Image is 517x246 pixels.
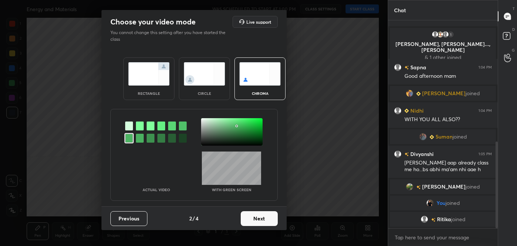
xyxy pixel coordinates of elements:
h6: Sapna [409,63,426,71]
span: joined [453,134,467,140]
div: 1:04 PM [478,65,492,70]
img: 6bf88ee675354f0ea61b4305e64abb13.jpg [426,199,434,207]
button: Next [241,211,278,226]
span: Suman [436,134,453,140]
div: WITH YOU ALL ALSO?? [404,116,492,123]
div: [PERSON_NAME] aap already class me ho...bs abhi ma'am nhi aae h [404,159,492,173]
img: b5ffd3df6f4b4b1bb941d0c4264f9974.jpg [419,133,427,140]
img: default.png [394,107,401,114]
span: joined [451,216,466,222]
img: default.png [394,64,401,71]
h6: Nidhi [409,107,424,114]
img: no-rating-badge.077c3623.svg [416,185,421,189]
div: Good afternoon mam [404,73,492,80]
img: normalScreenIcon.ae25ed63.svg [128,62,170,86]
div: circle [190,92,219,95]
div: 1 [447,31,454,38]
span: You [437,200,446,206]
img: default.png [431,31,439,38]
p: & 1 other joined [394,54,491,60]
p: T [513,6,515,11]
img: default.png [421,216,428,223]
div: chroma [245,92,275,95]
h6: Divyanshi [409,150,434,158]
img: no-rating-badge.077c3623.svg [404,66,409,70]
img: Learner_Badge_beginner_1_8b307cf2a0.svg [416,92,421,96]
img: default.png [442,31,449,38]
div: rectangle [134,92,164,95]
p: You cannot change this setting after you have started the class [110,29,230,43]
div: grid [388,20,498,228]
h5: Live support [246,20,271,24]
img: aad5d00570d1467cbf857b1e88a03be7.73942586_3 [437,31,444,38]
p: G [512,47,515,53]
h4: / [193,215,195,222]
span: joined [466,90,480,96]
button: Previous [110,211,147,226]
img: 3 [406,90,413,97]
img: Learner_Badge_beginner_1_8b307cf2a0.svg [404,109,409,113]
img: Learner_Badge_beginner_1_8b307cf2a0.svg [430,135,434,139]
img: no-rating-badge.077c3623.svg [431,218,436,222]
p: Actual Video [143,188,170,192]
p: [PERSON_NAME], [PERSON_NAME]..., [PERSON_NAME] [394,41,491,53]
p: With green screen [212,188,251,192]
span: [PERSON_NAME] [422,184,466,190]
img: 3 [406,183,413,190]
p: Chat [388,0,412,20]
h2: Choose your video mode [110,17,196,27]
img: circleScreenIcon.acc0effb.svg [184,62,225,86]
span: [PERSON_NAME] [422,90,466,96]
p: D [512,27,515,32]
h4: 4 [196,215,199,222]
span: joined [466,184,480,190]
span: joined [446,200,460,206]
h4: 2 [189,215,192,222]
img: no-rating-badge.077c3623.svg [404,152,409,156]
img: default.png [394,150,401,158]
span: Ritika [437,216,451,222]
div: 1:04 PM [478,109,492,113]
img: chromaScreenIcon.c19ab0a0.svg [239,62,281,86]
div: 1:05 PM [478,152,492,156]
